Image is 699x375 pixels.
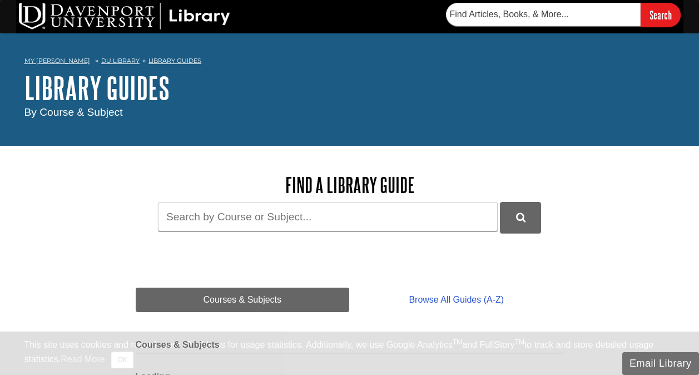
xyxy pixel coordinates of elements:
[641,3,681,27] input: Search
[136,288,350,312] a: Courses & Subjects
[24,53,675,71] nav: breadcrumb
[136,340,564,353] h2: Courses & Subjects
[446,3,681,27] form: Searches DU Library's articles, books, and more
[24,71,675,105] h1: Library Guides
[101,57,140,65] a: DU Library
[111,352,133,368] button: Close
[19,3,230,29] img: DU Library
[148,57,201,65] a: Library Guides
[516,213,526,223] i: Search Library Guides
[136,174,564,196] h2: Find a Library Guide
[61,354,105,364] a: Read More
[24,338,675,368] div: This site uses cookies and records your IP address for usage statistics. Additionally, we use Goo...
[24,105,675,121] div: By Course & Subject
[158,202,498,231] input: Search by Course or Subject...
[24,56,90,66] a: My [PERSON_NAME]
[622,352,699,375] button: Email Library
[446,3,641,26] input: Find Articles, Books, & More...
[349,288,563,312] a: Browse All Guides (A-Z)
